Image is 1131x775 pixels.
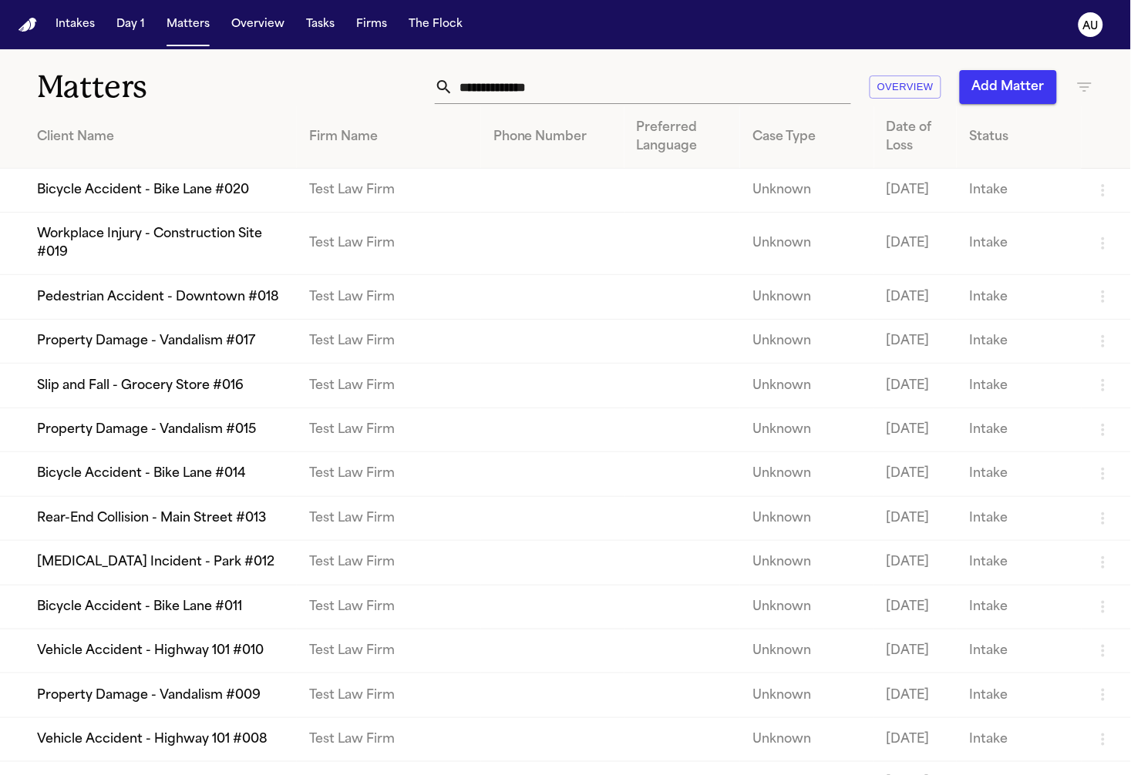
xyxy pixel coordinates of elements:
[957,213,1082,275] td: Intake
[752,128,861,146] div: Case Type
[297,169,481,213] td: Test Law Firm
[740,673,873,717] td: Unknown
[740,275,873,319] td: Unknown
[19,18,37,32] a: Home
[300,11,341,39] button: Tasks
[740,452,873,496] td: Unknown
[874,213,958,275] td: [DATE]
[874,717,958,761] td: [DATE]
[493,128,612,146] div: Phone Number
[37,68,330,106] h1: Matters
[225,11,291,39] button: Overview
[957,319,1082,363] td: Intake
[957,452,1082,496] td: Intake
[402,11,469,39] button: The Flock
[297,364,481,408] td: Test Law Firm
[740,585,873,629] td: Unknown
[297,319,481,363] td: Test Law Firm
[957,408,1082,451] td: Intake
[887,119,945,156] div: Date of Loss
[957,496,1082,540] td: Intake
[37,128,284,146] div: Client Name
[874,408,958,451] td: [DATE]
[957,275,1082,319] td: Intake
[740,169,873,213] td: Unknown
[740,213,873,275] td: Unknown
[740,364,873,408] td: Unknown
[49,11,101,39] button: Intakes
[297,629,481,673] td: Test Law Firm
[297,585,481,629] td: Test Law Firm
[957,364,1082,408] td: Intake
[874,585,958,629] td: [DATE]
[110,11,151,39] button: Day 1
[297,275,481,319] td: Test Law Firm
[297,213,481,275] td: Test Law Firm
[960,70,1057,104] button: Add Matter
[957,541,1082,585] td: Intake
[874,541,958,585] td: [DATE]
[957,169,1082,213] td: Intake
[874,496,958,540] td: [DATE]
[740,496,873,540] td: Unknown
[19,18,37,32] img: Finch Logo
[637,119,728,156] div: Preferred Language
[957,673,1082,717] td: Intake
[297,673,481,717] td: Test Law Firm
[874,364,958,408] td: [DATE]
[160,11,216,39] button: Matters
[969,128,1069,146] div: Status
[297,541,481,585] td: Test Law Firm
[874,169,958,213] td: [DATE]
[350,11,393,39] button: Firms
[297,408,481,451] td: Test Law Firm
[874,629,958,673] td: [DATE]
[874,673,958,717] td: [DATE]
[874,319,958,363] td: [DATE]
[309,128,469,146] div: Firm Name
[957,585,1082,629] td: Intake
[957,717,1082,761] td: Intake
[874,275,958,319] td: [DATE]
[957,629,1082,673] td: Intake
[874,452,958,496] td: [DATE]
[297,452,481,496] td: Test Law Firm
[740,717,873,761] td: Unknown
[297,496,481,540] td: Test Law Firm
[740,319,873,363] td: Unknown
[740,408,873,451] td: Unknown
[297,717,481,761] td: Test Law Firm
[740,629,873,673] td: Unknown
[870,75,941,99] button: Overview
[740,541,873,585] td: Unknown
